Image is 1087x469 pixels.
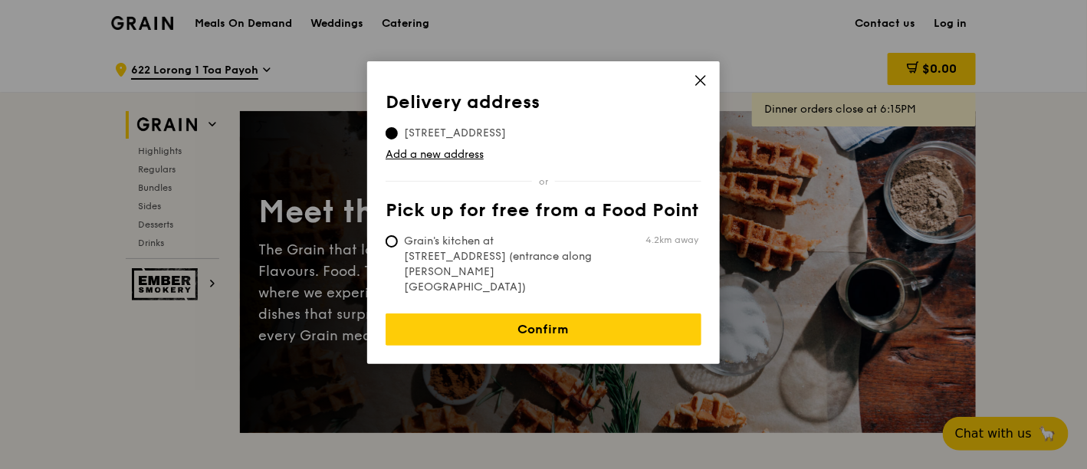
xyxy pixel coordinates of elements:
[386,200,701,228] th: Pick up for free from a Food Point
[386,147,701,162] a: Add a new address
[645,234,698,246] span: 4.2km away
[386,313,701,346] a: Confirm
[386,234,614,295] span: Grain's kitchen at [STREET_ADDRESS] (entrance along [PERSON_NAME][GEOGRAPHIC_DATA])
[386,92,701,120] th: Delivery address
[386,126,524,141] span: [STREET_ADDRESS]
[386,127,398,139] input: [STREET_ADDRESS]
[386,235,398,248] input: Grain's kitchen at [STREET_ADDRESS] (entrance along [PERSON_NAME][GEOGRAPHIC_DATA])4.2km away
